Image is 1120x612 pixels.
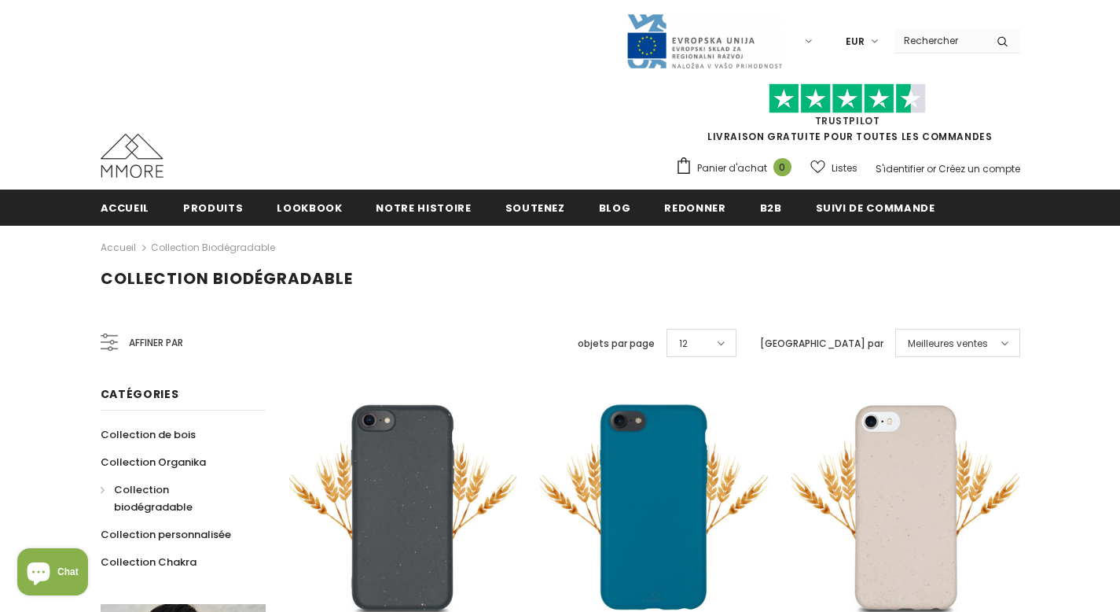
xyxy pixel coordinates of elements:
a: soutenez [505,190,565,225]
span: Panier d'achat [697,160,767,176]
a: Suivi de commande [816,190,935,225]
a: Blog [599,190,631,225]
a: Collection de bois [101,421,196,448]
a: Produits [183,190,243,225]
img: Cas MMORE [101,134,163,178]
a: S'identifier [876,162,924,175]
a: Javni Razpis [626,34,783,47]
span: Lookbook [277,201,342,216]
span: Notre histoire [376,201,471,216]
a: Collection biodégradable [101,476,248,521]
a: Notre histoire [376,190,471,225]
span: Blog [599,201,631,216]
a: Listes [810,154,857,182]
span: B2B [760,201,782,216]
span: Catégories [101,386,179,402]
span: Accueil [101,201,150,216]
a: Accueil [101,190,150,225]
a: Collection Chakra [101,548,196,576]
span: Collection de bois [101,427,196,442]
span: Redonner [664,201,725,216]
span: Meilleures ventes [908,336,988,352]
span: 0 [773,158,791,176]
a: Collection Organika [101,448,206,476]
span: Collection personnalisée [101,527,231,542]
span: soutenez [505,201,565,216]
label: objets par page [578,336,655,352]
label: [GEOGRAPHIC_DATA] par [760,336,883,352]
a: Collection biodégradable [151,241,275,254]
span: or [927,162,936,175]
span: EUR [846,34,865,50]
img: Javni Razpis [626,13,783,70]
a: Redonner [664,190,725,225]
a: Accueil [101,238,136,257]
span: Collection Organika [101,455,206,470]
span: 12 [679,336,688,352]
a: Panier d'achat 0 [675,157,799,180]
span: Collection biodégradable [114,482,193,514]
span: LIVRAISON GRATUITE POUR TOUTES LES COMMANDES [675,90,1020,143]
span: Produits [183,201,243,216]
span: Affiner par [129,334,183,352]
span: Collection Chakra [101,555,196,570]
span: Suivi de commande [816,201,935,216]
a: B2B [760,190,782,225]
inbox-online-store-chat: Shopify online store chat [13,548,93,599]
img: Faites confiance aux étoiles pilotes [769,83,926,114]
a: Lookbook [277,190,342,225]
span: Listes [832,160,857,176]
a: Créez un compte [938,162,1020,175]
span: Collection biodégradable [101,267,353,289]
a: TrustPilot [815,114,880,127]
a: Collection personnalisée [101,521,231,548]
input: Search Site [894,29,985,52]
